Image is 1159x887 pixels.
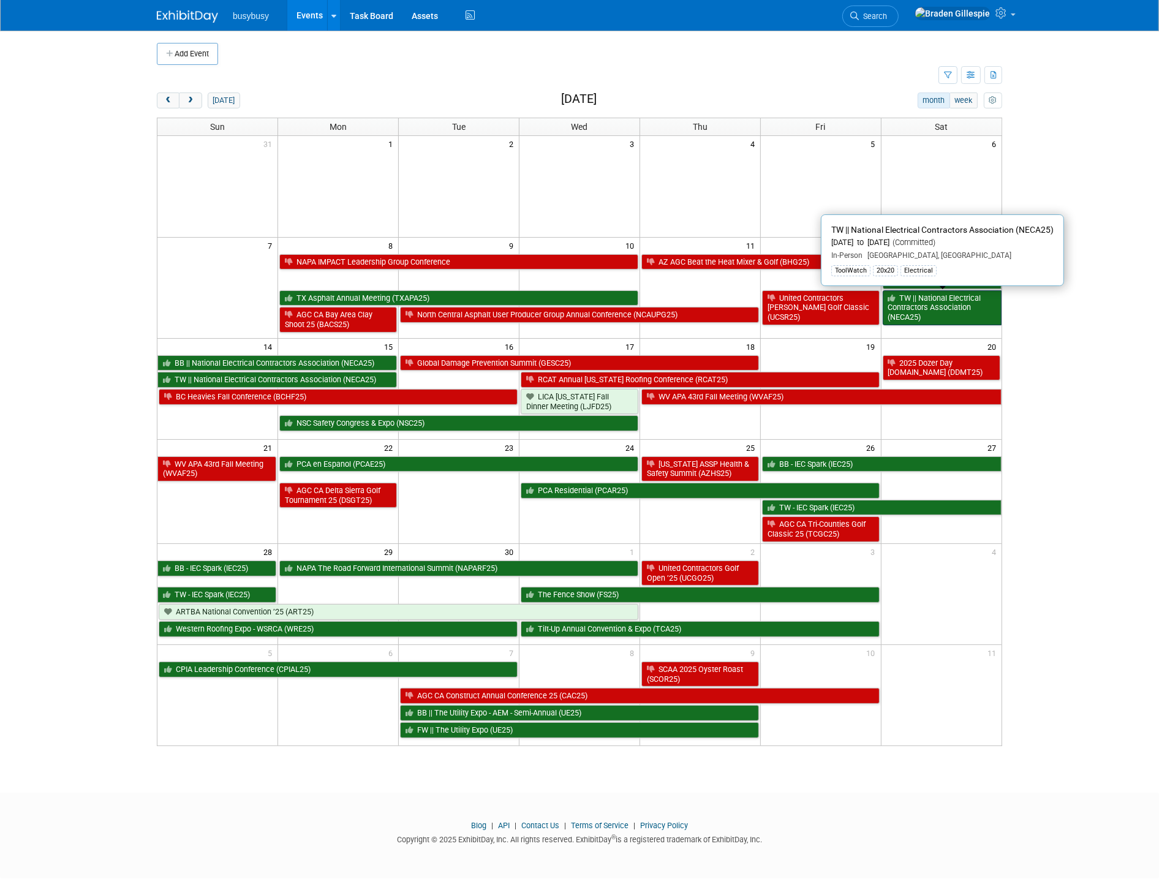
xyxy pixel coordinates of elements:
span: 8 [387,238,398,253]
a: Contact Us [521,821,559,830]
a: FW || The Utility Expo (UE25) [400,722,759,738]
span: Thu [693,122,708,132]
span: | [561,821,569,830]
a: WV APA 43rd Fall Meeting (WVAF25) [157,456,276,481]
span: 22 [383,440,398,455]
a: NAPA The Road Forward International Summit (NAPARF25) [279,561,638,576]
a: API [498,821,510,830]
span: 25 [745,440,760,455]
span: 27 [986,440,1002,455]
span: Fri [816,122,826,132]
a: RCAT Annual [US_STATE] Roofing Conference (RCAT25) [521,372,880,388]
a: Western Roofing Expo - WSRCA (WRE25) [159,621,518,637]
span: Search [859,12,887,21]
span: 8 [629,645,640,660]
span: 18 [745,339,760,354]
button: month [918,92,950,108]
a: TW - IEC Spark (IEC25) [762,500,1002,516]
a: TX Asphalt Annual Meeting (TXAPA25) [279,290,638,306]
span: Sat [935,122,948,132]
a: Privacy Policy [640,821,688,830]
sup: ® [611,834,616,840]
span: 10 [866,645,881,660]
span: 5 [870,136,881,151]
span: 9 [508,238,519,253]
a: AZ AGC Beat the Heat Mixer & Golf (BHG25) [641,254,880,270]
button: Add Event [157,43,218,65]
a: AGC CA Bay Area Clay Shoot 25 (BACS25) [279,307,397,332]
a: TW - IEC Spark (IEC25) [157,587,276,603]
span: 31 [262,136,277,151]
span: 15 [383,339,398,354]
button: prev [157,92,179,108]
div: ToolWatch [831,265,870,276]
span: 3 [870,544,881,559]
a: BB || The Utility Expo - AEM - Semi-Annual (UE25) [400,705,759,721]
span: busybusy [233,11,269,21]
span: 17 [624,339,640,354]
img: Braden Gillespie [915,7,991,20]
div: 20x20 [873,265,898,276]
a: Search [842,6,899,27]
i: Personalize Calendar [989,97,997,105]
span: | [512,821,519,830]
span: TW || National Electrical Contractors Association (NECA25) [831,225,1054,235]
a: BB || National Electrical Contractors Association (NECA25) [157,355,397,371]
span: 2 [508,136,519,151]
span: 6 [991,136,1002,151]
a: Global Damage Prevention Summit (GESC25) [400,355,759,371]
a: PCA Residential (PCAR25) [521,483,880,499]
span: 21 [262,440,277,455]
span: 29 [383,544,398,559]
span: 23 [504,440,519,455]
span: Wed [571,122,587,132]
a: North Central Asphalt User Producer Group Annual Conference (NCAUPG25) [400,307,759,323]
a: NAPA IMPACT Leadership Group Conference [279,254,638,270]
a: AGC CA Construct Annual Conference 25 (CAC25) [400,688,879,704]
a: TW || National Electrical Contractors Association (NECA25) [157,372,397,388]
a: TW || National Electrical Contractors Association (NECA25) [883,290,1002,325]
span: 20 [986,339,1002,354]
span: 9 [749,645,760,660]
a: AGC CA Tri-Counties Golf Classic 25 (TCGC25) [762,516,880,542]
a: United Contractors Golf Open ’25 (UCGO25) [641,561,759,586]
div: Electrical [900,265,937,276]
a: CPIA Leadership Conference (CPIAL25) [159,662,518,678]
span: Tue [452,122,466,132]
a: 2025 Dozer Day [DOMAIN_NAME] (DDMT25) [883,355,1000,380]
span: 3 [629,136,640,151]
a: BB - IEC Spark (IEC25) [157,561,276,576]
span: 30 [504,544,519,559]
span: 1 [629,544,640,559]
button: next [179,92,202,108]
a: BC Heavies Fall Conference (BCHF25) [159,389,518,405]
span: 1 [387,136,398,151]
span: 7 [508,645,519,660]
span: 10 [624,238,640,253]
span: 7 [266,238,277,253]
button: [DATE] [208,92,240,108]
span: 28 [262,544,277,559]
a: The Fence Show (FS25) [521,587,880,603]
a: United Contractors [PERSON_NAME] Golf Classic (UCSR25) [762,290,880,325]
span: 26 [866,440,881,455]
a: Blog [471,821,486,830]
a: Tilt-Up Annual Convention & Expo (TCA25) [521,621,880,637]
span: 14 [262,339,277,354]
a: LICA [US_STATE] Fall Dinner Meeting (LJFD25) [521,389,638,414]
span: 5 [266,645,277,660]
a: PCA en Espanol (PCAE25) [279,456,638,472]
span: 4 [991,544,1002,559]
button: myCustomButton [984,92,1002,108]
span: 2 [749,544,760,559]
div: [DATE] to [DATE] [831,238,1054,248]
span: 19 [866,339,881,354]
a: NSC Safety Congress & Expo (NSC25) [279,415,638,431]
span: | [488,821,496,830]
h2: [DATE] [561,92,597,106]
span: 4 [749,136,760,151]
span: 24 [624,440,640,455]
a: AGC CA Delta Sierra Golf Tournament 25 (DSGT25) [279,483,397,508]
img: ExhibitDay [157,10,218,23]
a: ARTBA National Convention ’25 (ART25) [159,604,638,620]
